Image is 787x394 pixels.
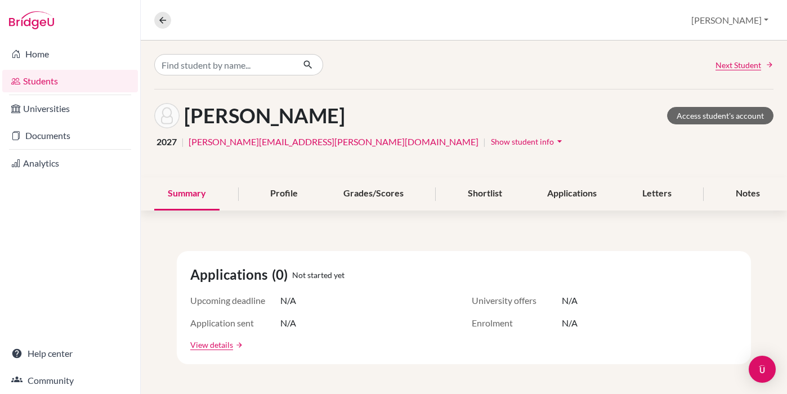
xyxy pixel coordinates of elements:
[667,107,773,124] a: Access student's account
[2,369,138,392] a: Community
[189,135,479,149] a: [PERSON_NAME][EMAIL_ADDRESS][PERSON_NAME][DOMAIN_NAME]
[280,316,296,330] span: N/A
[2,152,138,174] a: Analytics
[491,137,554,146] span: Show student info
[184,104,345,128] h1: [PERSON_NAME]
[554,136,565,147] i: arrow_drop_down
[534,177,610,211] div: Applications
[483,135,486,149] span: |
[562,294,578,307] span: N/A
[9,11,54,29] img: Bridge-U
[154,54,294,75] input: Find student by name...
[749,356,776,383] div: Open Intercom Messenger
[272,265,292,285] span: (0)
[190,294,280,307] span: Upcoming deadline
[2,342,138,365] a: Help center
[233,341,243,349] a: arrow_forward
[562,316,578,330] span: N/A
[154,177,220,211] div: Summary
[190,265,272,285] span: Applications
[156,135,177,149] span: 2027
[686,10,773,31] button: [PERSON_NAME]
[472,294,562,307] span: University offers
[716,59,761,71] span: Next Student
[280,294,296,307] span: N/A
[257,177,311,211] div: Profile
[490,133,566,150] button: Show student infoarrow_drop_down
[292,269,345,281] span: Not started yet
[2,124,138,147] a: Documents
[2,43,138,65] a: Home
[154,103,180,128] img: Benjamin Arnez's avatar
[454,177,516,211] div: Shortlist
[330,177,417,211] div: Grades/Scores
[190,316,280,330] span: Application sent
[190,339,233,351] a: View details
[472,316,562,330] span: Enrolment
[2,97,138,120] a: Universities
[181,135,184,149] span: |
[629,177,685,211] div: Letters
[2,70,138,92] a: Students
[722,177,773,211] div: Notes
[716,59,773,71] a: Next Student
